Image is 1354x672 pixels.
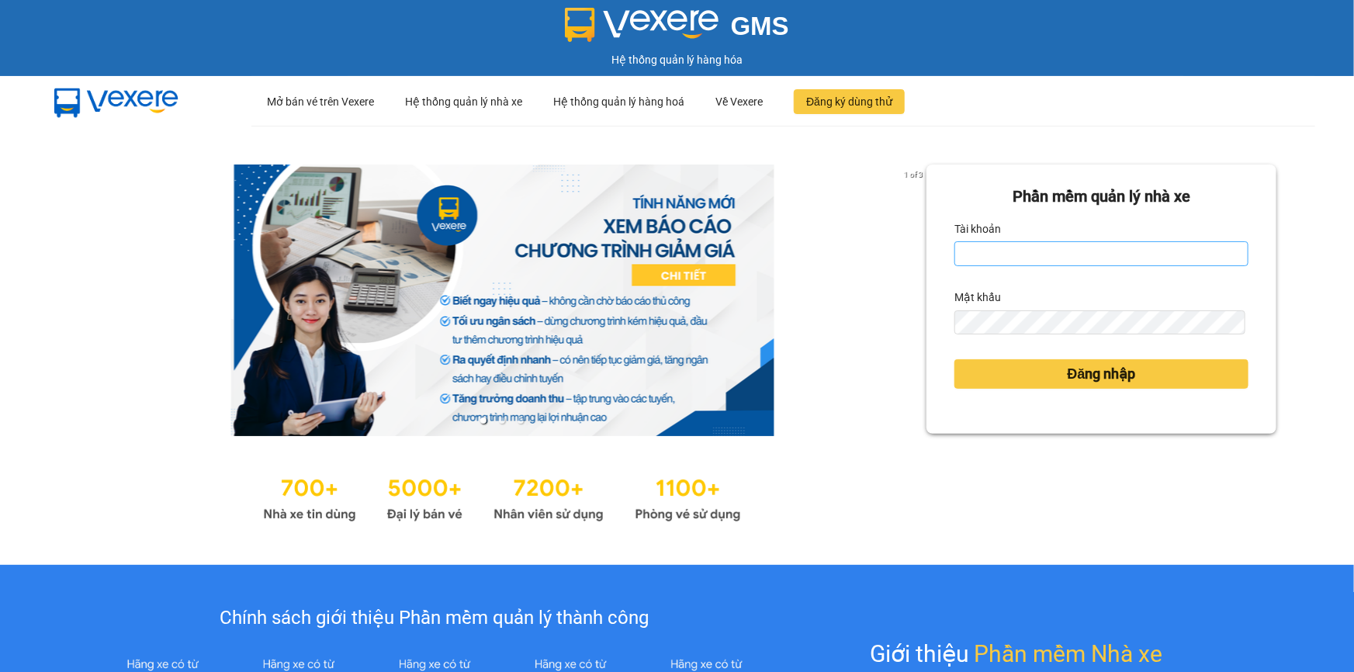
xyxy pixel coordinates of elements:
div: Mở bán vé trên Vexere [267,77,374,126]
li: slide item 2 [499,417,505,424]
a: GMS [565,23,789,36]
label: Tài khoản [954,216,1001,241]
label: Mật khẩu [954,285,1001,310]
p: 1 of 3 [899,165,926,185]
div: Phần mềm quản lý nhà xe [954,185,1248,209]
div: Hệ thống quản lý hàng hoá [553,77,684,126]
button: previous slide / item [78,165,99,436]
span: Đăng nhập [1068,363,1136,385]
button: Đăng ký dùng thử [794,89,905,114]
button: next slide / item [905,165,926,436]
div: Giới thiệu [871,636,1163,672]
li: slide item 1 [480,417,487,424]
button: Đăng nhập [954,359,1248,389]
span: Đăng ký dùng thử [806,93,892,110]
div: Về Vexere [715,77,763,126]
span: GMS [731,12,789,40]
div: Hệ thống quản lý hàng hóa [4,51,1350,68]
img: Statistics.png [263,467,741,526]
li: slide item 3 [518,417,524,424]
div: Chính sách giới thiệu Phần mềm quản lý thành công [95,604,774,633]
img: logo 2 [565,8,719,42]
span: Phần mềm Nhà xe [975,636,1163,672]
input: Mật khẩu [954,310,1245,335]
input: Tài khoản [954,241,1248,266]
div: Hệ thống quản lý nhà xe [405,77,522,126]
img: mbUUG5Q.png [39,76,194,127]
